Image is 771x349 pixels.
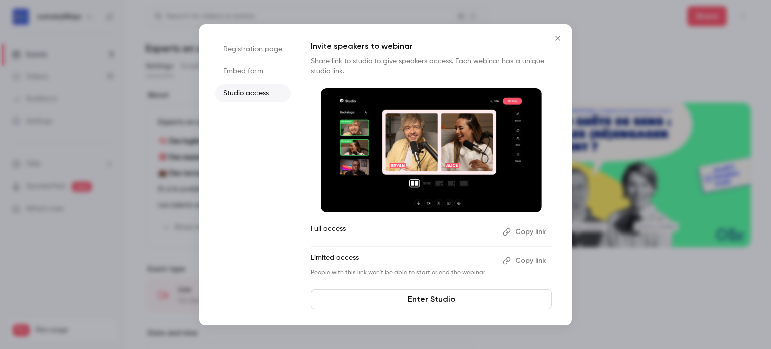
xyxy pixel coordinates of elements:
[321,88,542,213] img: Invite speakers to webinar
[311,269,495,277] p: People with this link won't be able to start or end the webinar
[215,40,291,58] li: Registration page
[499,224,552,240] button: Copy link
[215,62,291,80] li: Embed form
[311,253,495,269] p: Limited access
[311,224,495,240] p: Full access
[311,56,552,76] p: Share link to studio to give speakers access. Each webinar has a unique studio link.
[311,289,552,309] a: Enter Studio
[499,253,552,269] button: Copy link
[215,84,291,102] li: Studio access
[311,40,552,52] p: Invite speakers to webinar
[548,28,568,48] button: Close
